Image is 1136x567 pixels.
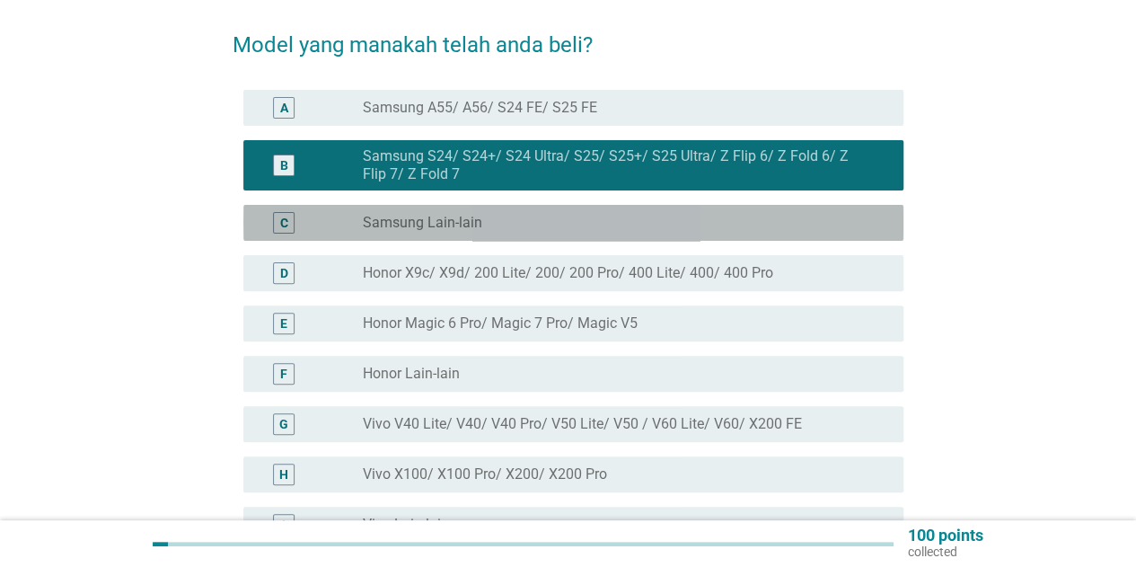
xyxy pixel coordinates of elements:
div: G [279,415,288,434]
label: Samsung A55/ A56/ S24 FE/ S25 FE [363,99,597,117]
p: collected [908,544,983,560]
div: C [280,214,288,233]
div: B [280,156,288,175]
label: Vivo X100/ X100 Pro/ X200/ X200 Pro [363,465,607,483]
label: Samsung Lain-lain [363,214,482,232]
label: Honor Magic 6 Pro/ Magic 7 Pro/ Magic V5 [363,315,638,332]
label: Samsung S24/ S24+/ S24 Ultra/ S25/ S25+/ S25 Ultra/ Z Flip 6/ Z Fold 6/ Z Flip 7/ Z Fold 7 [363,147,875,183]
div: H [279,465,288,484]
label: Vivo Lain-lain [363,516,449,534]
label: Honor X9c/ X9d/ 200 Lite/ 200/ 200 Pro/ 400 Lite/ 400/ 400 Pro [363,264,773,282]
h2: Model yang manakah telah anda beli? [233,11,903,61]
div: E [280,315,287,333]
p: 100 points [908,527,983,544]
div: D [280,264,288,283]
label: Honor Lain-lain [363,365,460,383]
div: F [280,365,287,384]
label: Vivo V40 Lite/ V40/ V40 Pro/ V50 Lite/ V50 / V60 Lite/ V60/ X200 FE [363,415,802,433]
div: I [282,516,286,535]
div: A [280,99,288,118]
